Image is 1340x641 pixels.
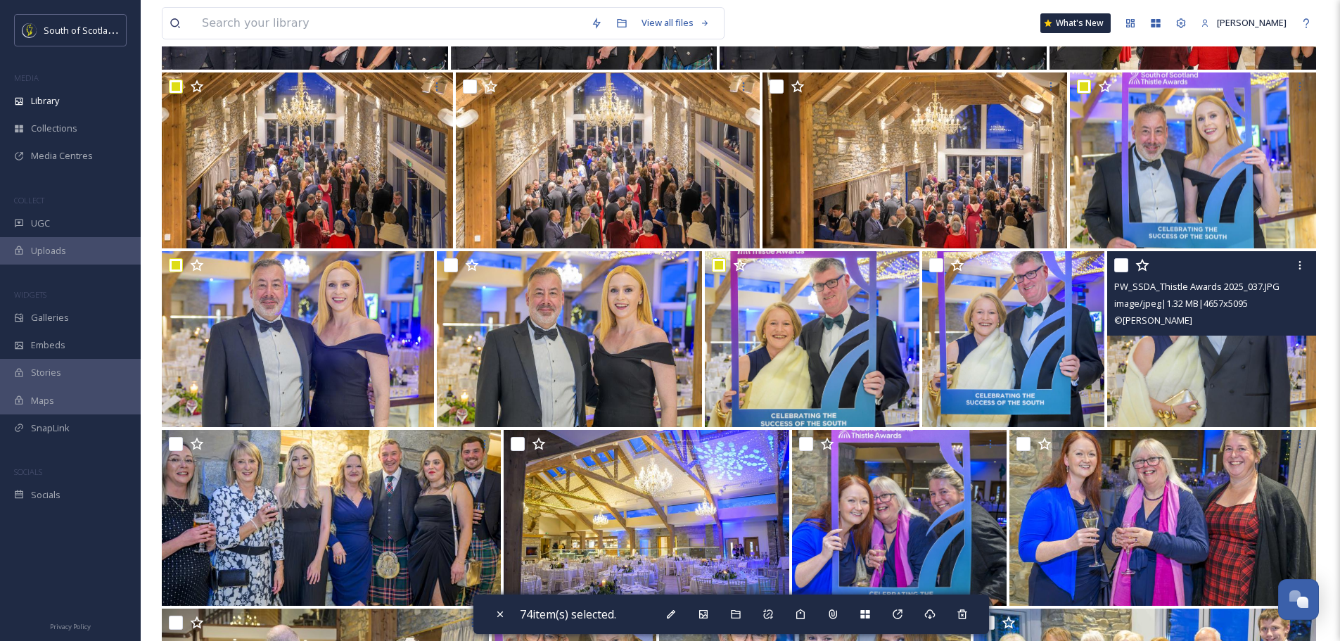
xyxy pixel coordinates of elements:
span: Galleries [31,311,69,324]
span: Uploads [31,244,66,258]
span: Library [31,94,59,108]
img: PW_SSDA_Thistle Awards 2025_042.JPG [1070,72,1316,248]
img: PW_SSDA_Thistle Awards 2025_034.JPG [792,430,1007,606]
img: PW_SSDA_Thistle Awards 2025_045.JPG [162,72,453,248]
img: PW_SSDA_Thistle Awards 2025_044.JPG [456,72,760,248]
img: PW_SSDA_Thistle Awards 2025_038.JPG [922,251,1105,427]
span: COLLECT [14,195,44,205]
span: Privacy Policy [50,622,91,631]
span: image/jpeg | 1.32 MB | 4657 x 5095 [1114,297,1248,310]
span: MEDIA [14,72,39,83]
img: images.jpeg [23,23,37,37]
button: Open Chat [1278,579,1319,620]
span: PW_SSDA_Thistle Awards 2025_037.JPG [1114,280,1280,293]
a: Privacy Policy [50,617,91,634]
img: PW_SSDA_Thistle Awards 2025_037.JPG [1107,251,1316,427]
span: UGC [31,217,50,230]
span: Embeds [31,338,65,352]
span: SOCIALS [14,467,42,477]
a: [PERSON_NAME] [1194,9,1294,37]
img: PW_SSDA_Thistle Awards 2025_035.JPG [504,430,790,606]
span: South of Scotland Destination Alliance [44,23,204,37]
span: [PERSON_NAME] [1217,16,1287,29]
span: Socials [31,488,60,502]
span: © [PERSON_NAME] [1114,314,1192,326]
a: View all files [634,9,717,37]
input: Search your library [195,8,584,39]
img: PW_SSDA_Thistle Awards 2025_036.JPG [162,430,501,606]
img: PW_SSDA_Thistle Awards 2025_041.JPG [162,251,434,427]
span: Media Centres [31,149,93,163]
span: Stories [31,366,61,379]
a: What's New [1040,13,1111,33]
span: WIDGETS [14,289,46,300]
img: PW_SSDA_Thistle Awards 2025_043.JPG [762,72,1066,248]
img: PW_SSDA_Thistle Awards 2025_039.JPG [705,251,919,427]
span: Maps [31,394,54,407]
span: Collections [31,122,77,135]
span: 74 item(s) selected. [520,607,616,622]
span: SnapLink [31,421,70,435]
img: PW_SSDA_Thistle Awards 2025_033.JPG [1009,430,1316,606]
img: PW_SSDA_Thistle Awards 2025_040.JPG [437,251,702,427]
